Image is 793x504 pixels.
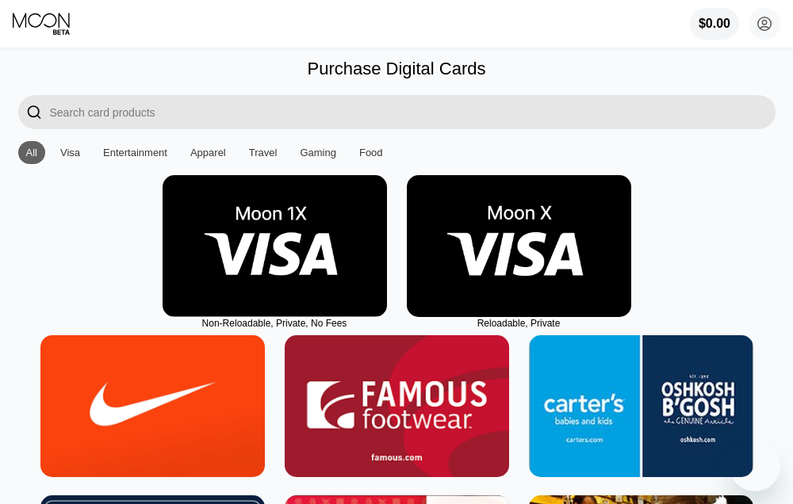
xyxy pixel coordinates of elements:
div: Entertainment [103,147,167,158]
iframe: Button to launch messaging window [730,441,780,491]
div: $0.00 [699,17,730,31]
div: All [26,147,37,158]
div: Purchase Digital Cards [308,59,486,79]
div: Apparel [182,141,234,164]
div: Visa [60,147,80,158]
div: Travel [249,147,278,158]
div: Non-Reloadable, Private, No Fees [163,318,387,329]
div: Visa [52,141,88,164]
input: Search card products [50,95,776,129]
div: Food [359,147,383,158]
div: Reloadable, Private [407,318,631,329]
div: $0.00 [690,8,739,40]
div: Apparel [190,147,226,158]
div:  [26,103,42,121]
div: Entertainment [95,141,175,164]
div: Food [351,141,391,164]
div: Travel [241,141,285,164]
div: Gaming [300,147,336,158]
div:  [18,95,50,129]
div: All [18,141,45,164]
div: Gaming [292,141,344,164]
